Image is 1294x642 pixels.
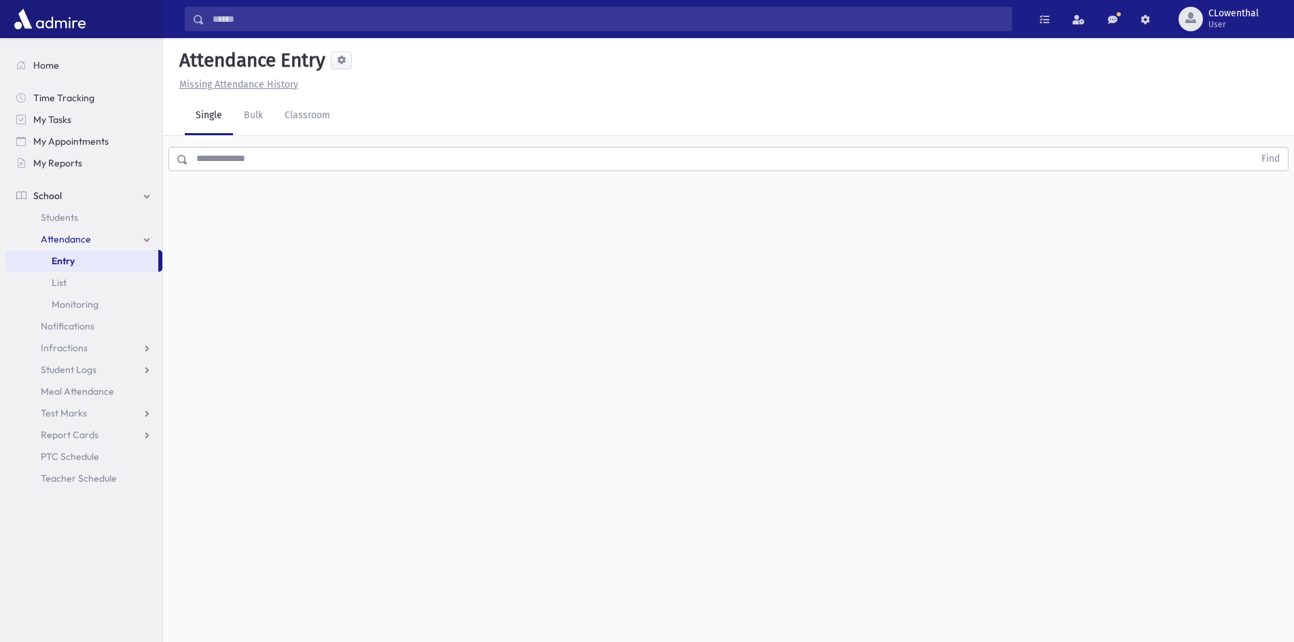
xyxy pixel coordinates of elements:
span: Report Cards [41,429,98,441]
a: Student Logs [5,359,162,380]
span: Students [41,211,78,224]
a: Report Cards [5,424,162,446]
a: Infractions [5,337,162,359]
span: Home [33,59,59,71]
a: Bulk [233,97,274,135]
span: Meal Attendance [41,385,114,397]
span: List [52,277,67,289]
span: User [1208,19,1259,30]
u: Missing Attendance History [179,79,298,90]
span: Test Marks [41,407,87,419]
span: Notifications [41,320,94,332]
a: Teacher Schedule [5,467,162,489]
span: My Reports [33,157,82,169]
a: School [5,185,162,207]
a: Monitoring [5,293,162,315]
span: CLowenthal [1208,8,1259,19]
a: My Tasks [5,109,162,130]
h5: Attendance Entry [174,49,325,72]
a: Students [5,207,162,228]
a: Entry [5,250,158,272]
a: My Appointments [5,130,162,152]
a: Classroom [274,97,341,135]
a: My Reports [5,152,162,174]
a: List [5,272,162,293]
span: Infractions [41,342,88,354]
a: PTC Schedule [5,446,162,467]
input: Search [204,7,1011,31]
a: Notifications [5,315,162,337]
img: AdmirePro [11,5,89,33]
span: Attendance [41,233,91,245]
a: Time Tracking [5,87,162,109]
span: Teacher Schedule [41,472,117,484]
button: Find [1253,147,1288,171]
a: Test Marks [5,402,162,424]
a: Attendance [5,228,162,250]
a: Meal Attendance [5,380,162,402]
span: Student Logs [41,363,96,376]
span: Monitoring [52,298,98,310]
a: Single [185,97,233,135]
span: My Tasks [33,113,71,126]
span: PTC Schedule [41,450,99,463]
a: Home [5,54,162,76]
span: My Appointments [33,135,109,147]
a: Missing Attendance History [174,79,298,90]
span: Entry [52,255,75,267]
span: School [33,190,62,202]
span: Time Tracking [33,92,94,104]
